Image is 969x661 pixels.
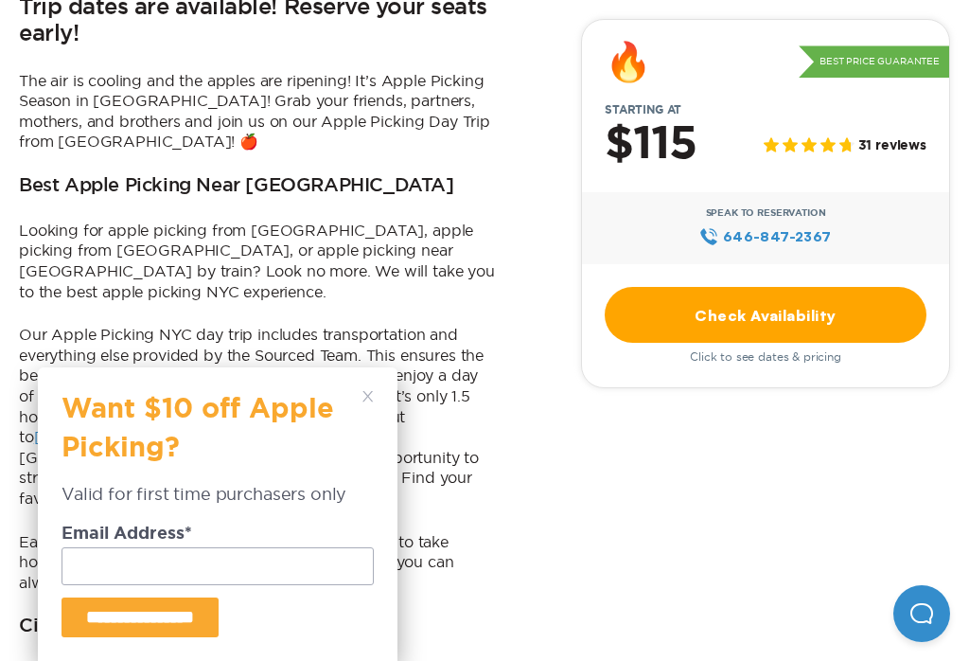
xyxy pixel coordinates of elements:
h3: Best Apple Picking Near [GEOGRAPHIC_DATA] [19,175,454,198]
span: 646‍-847‍-2367 [723,226,832,247]
p: Best Price Guarantee [799,45,949,78]
p: Each guest is welcome to pick 10 pounds of apples to take home. If you’ve got a few apple pies in... [19,532,496,594]
p: The air is cooling and the apples are ripening! It’s Apple Picking Season in [GEOGRAPHIC_DATA]! G... [19,71,496,152]
a: Check Availability [605,287,926,343]
span: Click to see dates & pricing [690,350,841,364]
div: Valid for first time purchasers only [62,482,374,525]
p: Looking for apple picking from [GEOGRAPHIC_DATA], apple picking from [GEOGRAPHIC_DATA], or apple ... [19,221,496,302]
span: Starting at [582,103,704,116]
p: Our Apple Picking NYC day trip includes transportation and everything else provided by the Source... [19,325,496,509]
h2: $115 [605,120,696,170]
dt: Email Address [62,526,374,547]
span: 31 reviews [858,138,926,154]
h3: Cidery, Beer Garden & Food [19,616,273,638]
div: 🔥 [605,43,652,80]
a: 646‍-847‍-2367 [699,226,831,247]
h3: Want $10 off Apple Picking? [62,391,355,482]
iframe: Help Scout Beacon - Open [893,585,950,642]
span: Speak to Reservation [706,207,826,219]
a: [PERSON_NAME] Orchard [34,428,236,445]
span: Required [185,526,192,543]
